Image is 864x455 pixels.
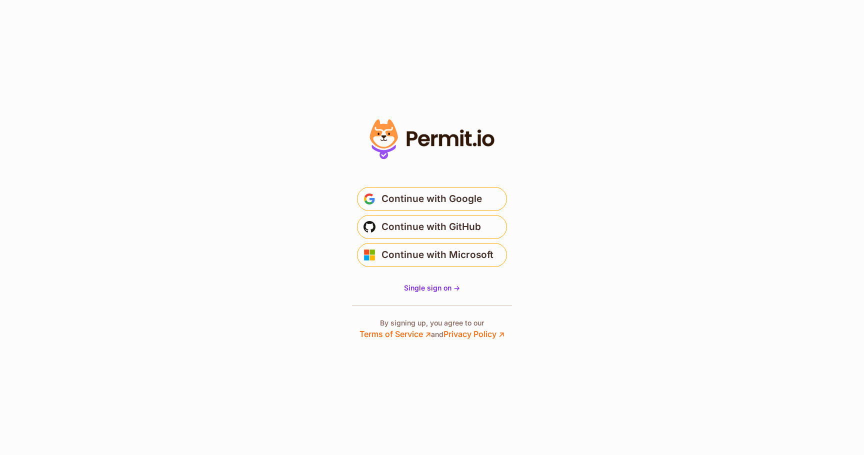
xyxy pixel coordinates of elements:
button: Continue with Google [357,187,507,211]
button: Continue with Microsoft [357,243,507,267]
a: Privacy Policy ↗ [443,329,504,339]
p: By signing up, you agree to our and [359,318,504,340]
span: Continue with Google [381,191,482,207]
span: Continue with Microsoft [381,247,493,263]
a: Single sign on -> [404,283,460,293]
a: Terms of Service ↗ [359,329,431,339]
span: Continue with GitHub [381,219,481,235]
button: Continue with GitHub [357,215,507,239]
span: Single sign on -> [404,283,460,292]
